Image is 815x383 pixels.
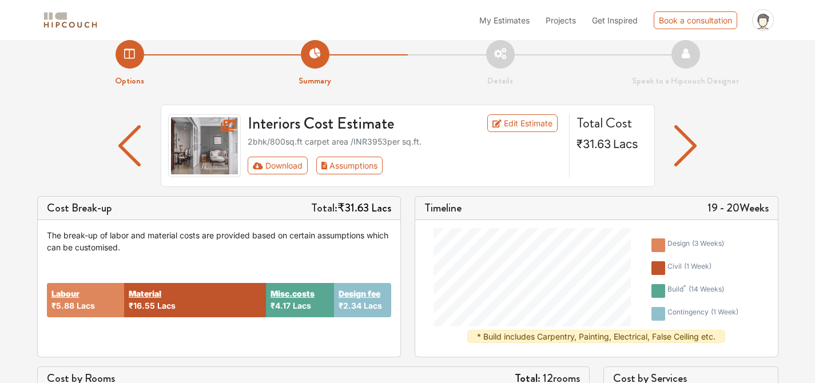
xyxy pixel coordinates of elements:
span: Projects [546,15,576,25]
button: Labour [51,288,79,300]
span: Lacs [364,301,382,310]
img: logo-horizontal.svg [42,10,99,30]
span: ( 3 weeks ) [692,239,724,248]
img: gallery [168,114,241,177]
span: ₹16.55 [129,301,155,310]
span: Lacs [77,301,95,310]
span: Lacs [371,200,391,216]
span: ₹4.17 [271,301,291,310]
h3: Interiors Cost Estimate [241,114,459,134]
span: Lacs [613,137,638,151]
h5: Timeline [424,201,462,215]
span: ₹31.63 [577,137,611,151]
div: Book a consultation [654,11,737,29]
strong: Options [115,74,144,87]
span: ( 1 week ) [684,262,711,270]
span: ₹31.63 [337,200,369,216]
div: contingency [667,307,738,321]
div: * Build includes Carpentry, Painting, Electrical, False Ceiling etc. [467,330,725,343]
div: design [667,238,724,252]
span: My Estimates [479,15,530,25]
span: ₹2.34 [339,301,361,310]
div: Toolbar with button groups [248,157,562,174]
a: Edit Estimate [487,114,558,132]
img: arrow left [674,125,697,166]
div: The break-up of labor and material costs are provided based on certain assumptions which can be c... [47,229,391,253]
div: civil [667,261,711,275]
button: Download [248,157,308,174]
div: build [667,284,724,298]
button: Material [129,288,161,300]
span: logo-horizontal.svg [42,7,99,33]
div: 2bhk / 800 sq.ft carpet area /INR 3953 per sq.ft. [248,135,562,147]
span: ( 1 week ) [711,308,738,316]
span: Get Inspired [592,15,638,25]
h4: Total Cost [577,114,645,131]
button: Misc.costs [271,288,315,300]
button: Assumptions [316,157,383,174]
button: Design fee [339,288,380,300]
strong: Details [487,74,513,87]
h5: Cost Break-up [47,201,112,215]
div: First group [248,157,392,174]
strong: Speak to a Hipcouch Designer [632,74,739,87]
span: ( 14 weeks ) [689,285,724,293]
img: arrow left [118,125,141,166]
strong: Summary [299,74,331,87]
h5: 19 - 20 Weeks [707,201,769,215]
h5: Total: [311,201,391,215]
span: ₹5.88 [51,301,74,310]
span: Lacs [293,301,311,310]
span: Lacs [157,301,176,310]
